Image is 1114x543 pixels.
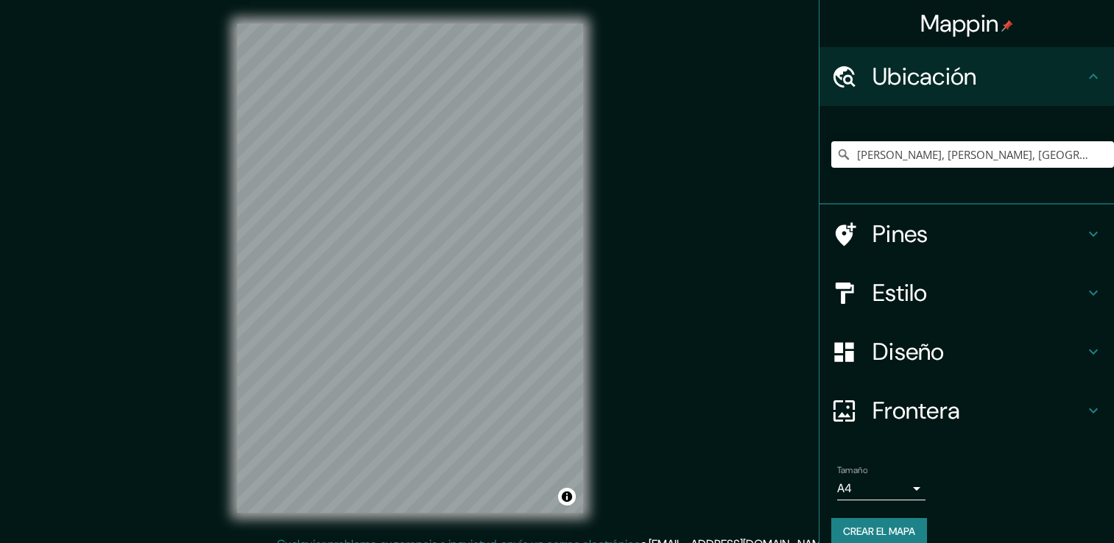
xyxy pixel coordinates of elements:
div: Diseño [819,322,1114,381]
div: A4 [837,477,926,500]
div: Estilo [819,263,1114,322]
div: Ubicación [819,47,1114,106]
font: Mappin [920,8,999,39]
label: Tamaño [837,464,867,477]
div: Pines [819,205,1114,263]
h4: Frontera [872,396,1085,425]
h4: Diseño [872,337,1085,366]
button: Alternar atribución [558,488,576,505]
font: Crear el mapa [843,522,915,541]
h4: Ubicación [872,62,1085,91]
img: pin-icon.png [1001,20,1013,32]
canvas: Mapa [237,24,583,513]
h4: Estilo [872,278,1085,308]
input: Elige tu ciudad o área [831,141,1114,168]
div: Frontera [819,381,1114,440]
h4: Pines [872,219,1085,249]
